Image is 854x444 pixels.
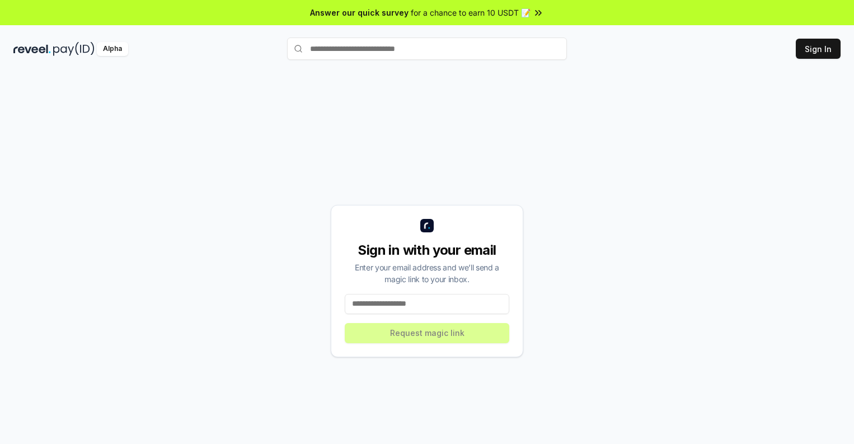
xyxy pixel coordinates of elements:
[796,39,841,59] button: Sign In
[420,219,434,232] img: logo_small
[411,7,531,18] span: for a chance to earn 10 USDT 📝
[310,7,409,18] span: Answer our quick survey
[53,42,95,56] img: pay_id
[13,42,51,56] img: reveel_dark
[345,261,509,285] div: Enter your email address and we’ll send a magic link to your inbox.
[345,241,509,259] div: Sign in with your email
[97,42,128,56] div: Alpha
